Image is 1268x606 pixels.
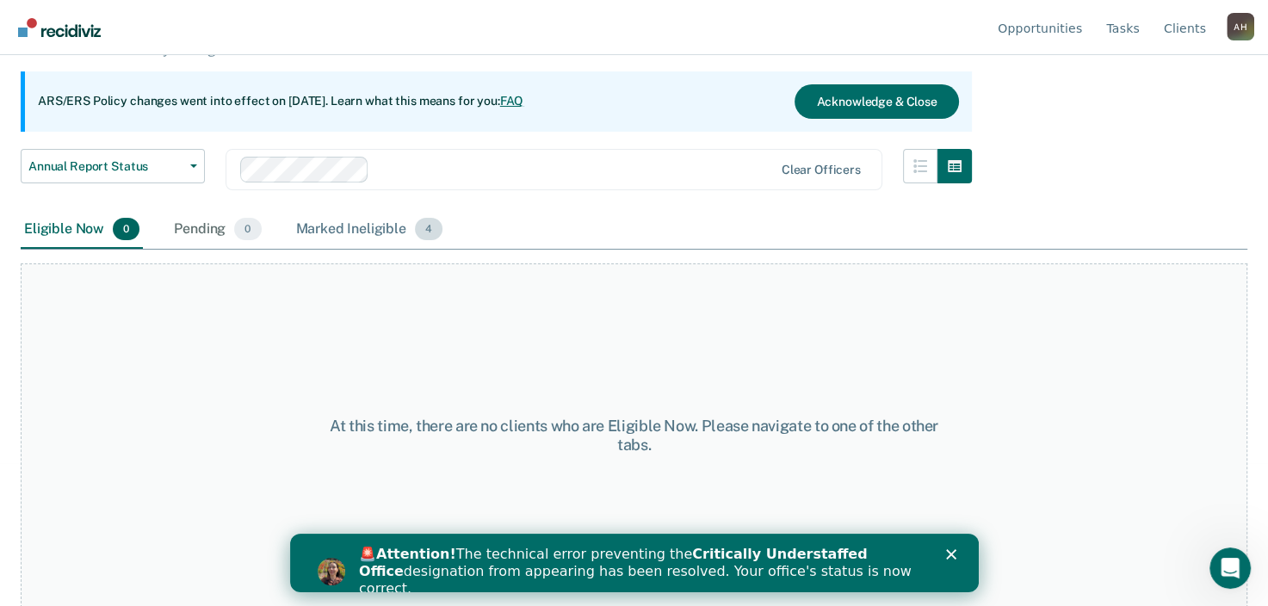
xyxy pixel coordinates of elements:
iframe: Intercom live chat [1209,547,1251,589]
b: Attention! [86,12,166,28]
b: Critically Understaffed Office [69,12,578,46]
p: ARS/ERS Policy changes went into effect on [DATE]. Learn what this means for you: [38,93,523,110]
button: Acknowledge & Close [795,84,958,119]
div: A H [1227,13,1254,40]
div: At this time, there are no clients who are Eligible Now. Please navigate to one of the other tabs. [328,417,941,454]
button: Annual Report Status [21,149,205,183]
img: Recidiviz [18,18,101,37]
button: Profile dropdown button [1227,13,1254,40]
iframe: Intercom live chat banner [290,534,979,592]
span: Annual Report Status [28,159,183,174]
span: 0 [113,218,139,240]
div: Pending0 [170,211,264,249]
p: Supervision clients may be eligible for Annual Report Status if they meet certain criteria. The o... [21,25,937,58]
div: Close [656,15,673,26]
a: FAQ [500,94,524,108]
span: 0 [234,218,261,240]
div: Clear officers [782,163,861,177]
div: 🚨 The technical error preventing the designation from appearing has been resolved. Your office's ... [69,12,634,64]
div: Eligible Now0 [21,211,143,249]
div: Marked Ineligible4 [293,211,447,249]
span: 4 [415,218,442,240]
